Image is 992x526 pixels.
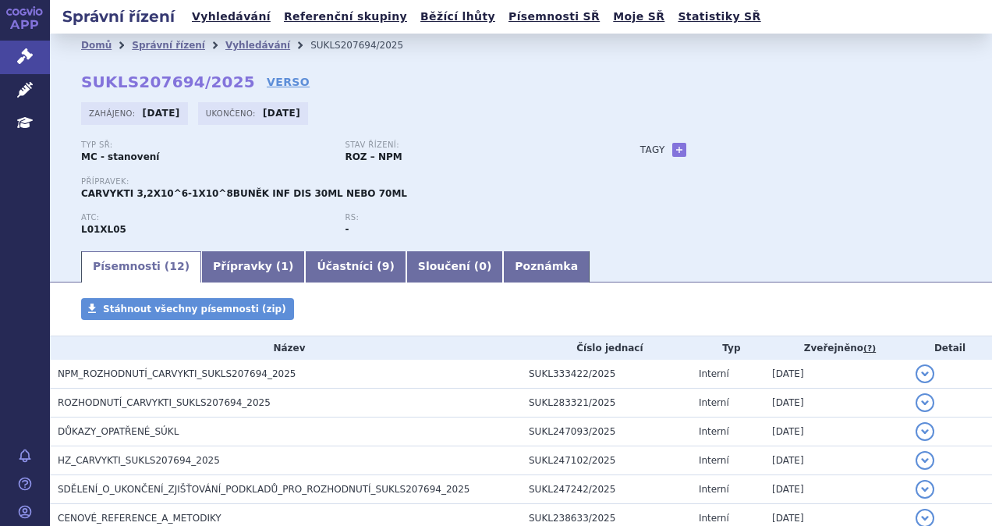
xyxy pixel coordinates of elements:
button: detail [916,422,934,441]
a: Písemnosti SŘ [504,6,604,27]
th: Číslo jednací [521,336,691,360]
span: 9 [382,260,390,272]
th: Zveřejněno [764,336,908,360]
a: Sloučení (0) [406,251,503,283]
a: + [672,143,686,157]
h3: Tagy [640,140,665,159]
a: Vyhledávání [225,40,290,51]
td: [DATE] [764,360,908,389]
span: Ukončeno: [206,107,259,119]
td: SUKL333422/2025 [521,360,691,389]
td: SUKL247242/2025 [521,475,691,504]
button: detail [916,393,934,412]
span: 12 [169,260,184,272]
th: Detail [908,336,992,360]
span: 0 [479,260,487,272]
p: Stav řízení: [345,140,593,150]
a: Běžící lhůty [416,6,500,27]
button: detail [916,451,934,470]
a: Domů [81,40,112,51]
p: Přípravek: [81,177,609,187]
th: Název [50,336,521,360]
p: Typ SŘ: [81,140,329,150]
span: Interní [699,513,729,524]
a: Referenční skupiny [279,6,412,27]
span: Stáhnout všechny písemnosti (zip) [103,304,286,315]
span: Zahájeno: [89,107,138,119]
strong: - [345,224,349,235]
a: Účastníci (9) [305,251,406,283]
button: detail [916,364,934,383]
strong: CILTAKABTAGEN AUTOLEUCEL [81,224,126,235]
span: CARVYKTI 3,2X10^6-1X10^8BUNĚK INF DIS 30ML NEBO 70ML [81,188,407,199]
td: [DATE] [764,389,908,418]
strong: [DATE] [263,108,300,119]
td: SUKL283321/2025 [521,389,691,418]
p: RS: [345,213,593,222]
span: HZ_CARVYKTI_SUKLS207694_2025 [58,455,220,466]
th: Typ [691,336,764,360]
span: CENOVÉ_REFERENCE_A_METODIKY [58,513,221,524]
p: ATC: [81,213,329,222]
a: VERSO [267,74,310,90]
strong: SUKLS207694/2025 [81,73,255,91]
button: detail [916,480,934,499]
a: Stáhnout všechny písemnosti (zip) [81,298,294,320]
td: [DATE] [764,475,908,504]
a: Statistiky SŘ [673,6,765,27]
td: [DATE] [764,418,908,446]
span: Interní [699,368,729,379]
a: Přípravky (1) [201,251,305,283]
a: Moje SŘ [608,6,669,27]
span: Interní [699,397,729,408]
a: Písemnosti (12) [81,251,201,283]
h2: Správní řízení [50,5,187,27]
td: SUKL247102/2025 [521,446,691,475]
strong: ROZ – NPM [345,151,402,162]
span: Interní [699,426,729,437]
td: [DATE] [764,446,908,475]
span: DŮKAZY_OPATŘENÉ_SÚKL [58,426,179,437]
span: Interní [699,484,729,495]
span: 1 [281,260,289,272]
span: SDĚLENÍ_O_UKONČENÍ_ZJIŠŤOVÁNÍ_PODKLADŮ_PRO_ROZHODNUTÍ_SUKLS207694_2025 [58,484,469,495]
span: NPM_ROZHODNUTÍ_CARVYKTI_SUKLS207694_2025 [58,368,296,379]
a: Poznámka [503,251,590,283]
strong: [DATE] [143,108,180,119]
span: Interní [699,455,729,466]
a: Vyhledávání [187,6,275,27]
span: ROZHODNUTÍ_CARVYKTI_SUKLS207694_2025 [58,397,271,408]
td: SUKL247093/2025 [521,418,691,446]
a: Správní řízení [132,40,205,51]
strong: MC - stanovení [81,151,159,162]
abbr: (?) [863,343,876,354]
li: SUKLS207694/2025 [310,34,423,57]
